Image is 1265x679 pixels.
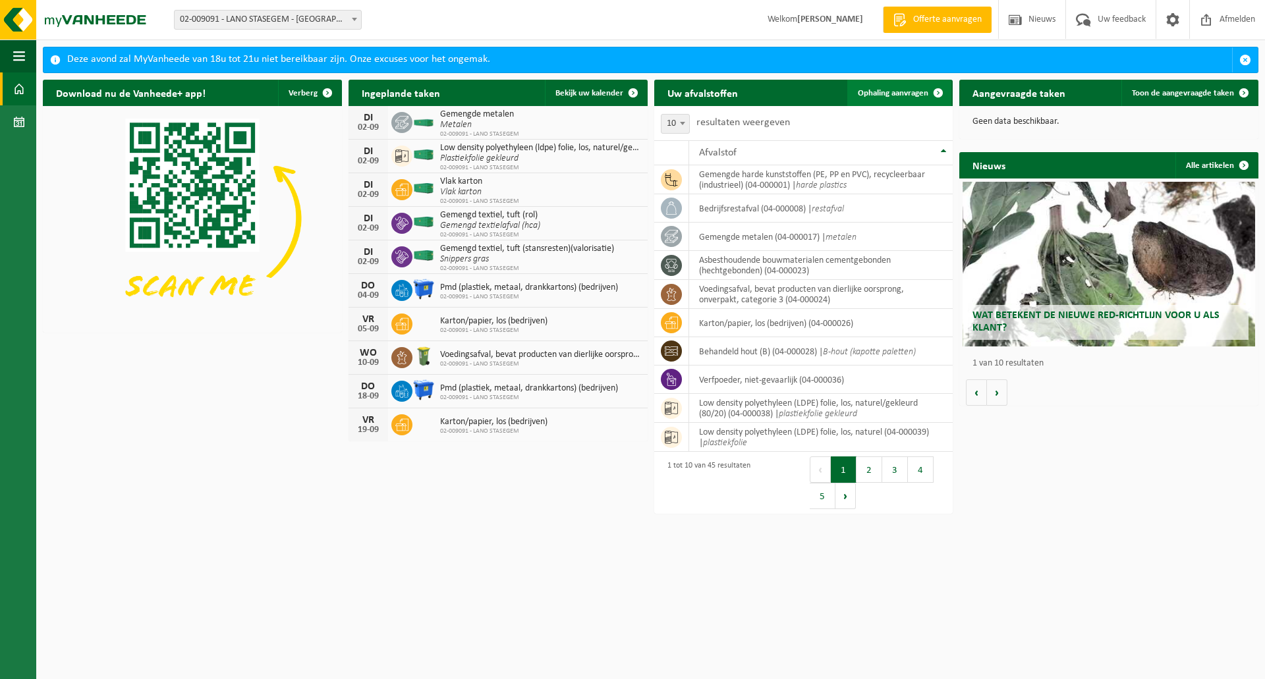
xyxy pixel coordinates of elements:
div: DO [355,281,381,291]
span: 02-009091 - LANO STASEGEM [440,394,618,402]
i: B-hout (kapotte paletten) [823,347,916,357]
div: DI [355,180,381,190]
i: plastiekfolie [703,438,747,448]
div: 05-09 [355,325,381,334]
i: Plastiekfolie gekleurd [440,153,519,163]
div: 18-09 [355,392,381,401]
div: DI [355,247,381,258]
div: 10-09 [355,358,381,367]
i: harde plastics [796,180,847,190]
p: Geen data beschikbaar. [972,117,1245,126]
span: Vlak karton [440,177,519,187]
a: Alle artikelen [1175,152,1257,178]
span: Karton/papier, los (bedrijven) [440,417,548,427]
img: Download de VHEPlus App [43,106,342,330]
img: WB-1100-HPE-BE-01 [412,379,435,401]
span: Pmd (plastiek, metaal, drankkartons) (bedrijven) [440,383,618,394]
div: 1 tot 10 van 45 resultaten [661,455,750,510]
div: DI [355,213,381,224]
td: asbesthoudende bouwmaterialen cementgebonden (hechtgebonden) (04-000023) [689,251,953,280]
label: resultaten weergeven [696,117,790,128]
button: 4 [908,456,934,483]
span: 02-009091 - LANO STASEGEM [440,427,548,435]
button: Verberg [278,80,341,106]
div: 02-09 [355,224,381,233]
span: 02-009091 - LANO STASEGEM [440,130,519,138]
span: Toon de aangevraagde taken [1132,89,1234,97]
div: DI [355,113,381,123]
i: Snippers gras [440,254,489,264]
img: HK-XC-20-GN-00 [412,115,435,127]
span: Voedingsafval, bevat producten van dierlijke oorsprong, onverpakt, categorie 3 [440,350,641,360]
span: 02-009091 - LANO STASEGEM [440,265,614,273]
span: Gemengd textiel, tuft (stansresten)(valorisatie) [440,244,614,254]
span: 10 [661,114,690,134]
button: Next [835,483,856,509]
img: WB-1100-HPE-BE-01 [412,278,435,300]
span: 02-009091 - LANO STASEGEM [440,327,548,335]
a: Toon de aangevraagde taken [1121,80,1257,106]
span: 02-009091 - LANO STASEGEM - HARELBEKE [174,10,362,30]
div: 02-09 [355,123,381,132]
span: 02-009091 - LANO STASEGEM [440,293,618,301]
td: verfpoeder, niet-gevaarlijk (04-000036) [689,366,953,394]
i: restafval [812,204,844,214]
span: 02-009091 - LANO STASEGEM [440,231,540,239]
td: low density polyethyleen (LDPE) folie, los, naturel/gekleurd (80/20) (04-000038) | [689,394,953,423]
div: 02-09 [355,157,381,166]
div: 02-09 [355,190,381,200]
span: 02-009091 - LANO STASEGEM [440,198,519,205]
i: plastiekfolie gekleurd [779,409,857,419]
h2: Ingeplande taken [349,80,453,105]
span: 02-009091 - LANO STASEGEM [440,164,641,172]
i: Vlak karton [440,187,482,197]
div: 02-09 [355,258,381,267]
button: 2 [857,456,882,483]
div: 19-09 [355,425,381,435]
td: low density polyethyleen (LDPE) folie, los, naturel (04-000039) | [689,423,953,452]
a: Ophaling aanvragen [847,80,951,106]
span: 02-009091 - LANO STASEGEM - HARELBEKE [175,11,361,29]
h2: Aangevraagde taken [959,80,1079,105]
div: 04-09 [355,291,381,300]
h2: Download nu de Vanheede+ app! [43,80,219,105]
span: Low density polyethyleen (ldpe) folie, los, naturel/gekleurd (80/20) [440,143,641,153]
img: WB-0140-HPE-GN-50 [412,345,435,367]
span: Verberg [289,89,318,97]
span: Wat betekent de nieuwe RED-richtlijn voor u als klant? [972,310,1220,333]
td: gemengde metalen (04-000017) | [689,223,953,251]
button: 5 [810,483,835,509]
img: HK-XC-40-GN-00 [412,250,435,261]
button: 3 [882,456,908,483]
span: 10 [661,115,689,133]
td: behandeld hout (B) (04-000028) | [689,337,953,366]
img: HK-XC-40-GN-00 [412,216,435,228]
td: gemengde harde kunststoffen (PE, PP en PVC), recycleerbaar (industrieel) (04-000001) | [689,165,953,194]
span: Gemengd textiel, tuft (rol) [440,210,540,221]
button: 1 [831,456,857,483]
span: 02-009091 - LANO STASEGEM [440,360,641,368]
td: voedingsafval, bevat producten van dierlijke oorsprong, onverpakt, categorie 3 (04-000024) [689,280,953,309]
span: Offerte aanvragen [910,13,985,26]
strong: [PERSON_NAME] [797,14,863,24]
h2: Uw afvalstoffen [654,80,751,105]
span: Ophaling aanvragen [858,89,928,97]
i: Metalen [440,120,472,130]
div: DI [355,146,381,157]
button: Volgende [987,379,1007,406]
img: HK-XC-40-GN-00 [412,182,435,194]
td: bedrijfsrestafval (04-000008) | [689,194,953,223]
div: DO [355,381,381,392]
i: metalen [826,232,857,242]
span: Karton/papier, los (bedrijven) [440,316,548,327]
i: Gemengd textielafval (hca) [440,221,540,231]
span: Gemengde metalen [440,109,519,120]
span: Pmd (plastiek, metaal, drankkartons) (bedrijven) [440,283,618,293]
img: HK-XC-40-GN-00 [412,149,435,161]
div: VR [355,314,381,325]
div: VR [355,415,381,425]
h2: Nieuws [959,152,1019,178]
span: Bekijk uw kalender [555,89,623,97]
td: karton/papier, los (bedrijven) (04-000026) [689,309,953,337]
div: WO [355,348,381,358]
